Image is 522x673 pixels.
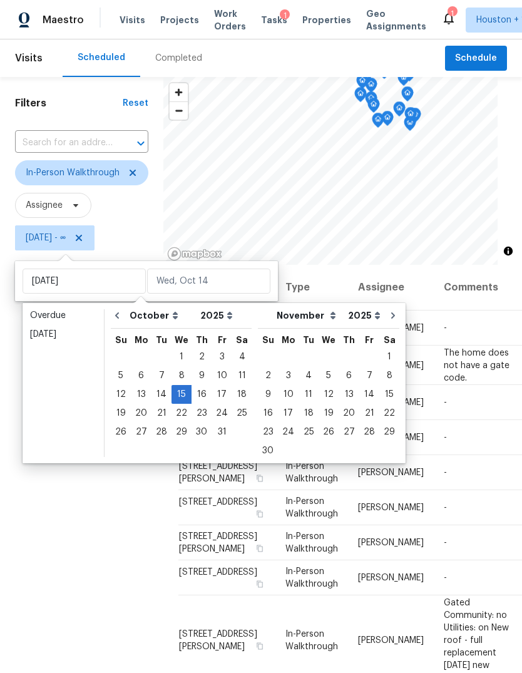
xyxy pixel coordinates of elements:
span: - [444,573,447,582]
div: Tue Nov 11 2025 [299,385,319,404]
div: Map marker [401,86,414,106]
div: 28 [151,423,171,441]
div: 23 [258,423,278,441]
div: 6 [339,367,359,384]
div: 15 [171,386,192,403]
div: Fri Oct 24 2025 [212,404,232,423]
div: Mon Nov 03 2025 [278,366,299,385]
span: - [444,433,447,442]
span: In-Person Walkthrough [26,167,120,179]
div: Sun Oct 26 2025 [111,423,131,441]
div: Wed Oct 01 2025 [171,347,192,366]
div: Fri Nov 28 2025 [359,423,379,441]
div: Thu Oct 09 2025 [192,366,212,385]
div: Tue Nov 25 2025 [299,423,319,441]
button: Copy Address [254,508,265,520]
div: 29 [171,423,192,441]
div: 20 [131,404,151,422]
div: Tue Oct 21 2025 [151,404,171,423]
div: Wed Oct 08 2025 [171,366,192,385]
div: Mon Oct 06 2025 [131,366,151,385]
div: Map marker [367,98,380,117]
button: Go to next month [384,303,402,328]
div: 20 [339,404,359,422]
div: 13 [131,386,151,403]
div: Wed Nov 05 2025 [319,366,339,385]
div: 16 [192,386,212,403]
div: Sun Oct 19 2025 [111,404,131,423]
div: 24 [212,404,232,422]
div: Fri Nov 07 2025 [359,366,379,385]
abbr: Saturday [384,336,396,344]
div: 12 [319,386,339,403]
span: In-Person Walkthrough [285,629,338,650]
div: 13 [339,386,359,403]
div: 1 [280,9,290,22]
div: 2 [192,348,212,366]
span: [PERSON_NAME] [358,538,424,547]
div: Scheduled [78,51,125,64]
div: Mon Nov 24 2025 [278,423,299,441]
span: In-Person Walkthrough [285,567,338,588]
div: Sat Nov 01 2025 [379,347,399,366]
div: 31 [212,423,232,441]
abbr: Monday [282,336,295,344]
div: 21 [359,404,379,422]
span: Work Orders [214,8,246,33]
div: 14 [359,386,379,403]
span: [STREET_ADDRESS] [179,568,257,577]
div: Map marker [372,113,384,132]
span: [PERSON_NAME] [358,503,424,512]
abbr: Sunday [115,336,127,344]
span: Visits [120,14,145,26]
span: [STREET_ADDRESS][PERSON_NAME] [179,462,257,483]
div: 1 [379,348,399,366]
div: 25 [232,404,252,422]
div: 10 [212,367,232,384]
div: Sat Oct 04 2025 [232,347,252,366]
span: In-Person Walkthrough [285,497,338,518]
div: Thu Nov 27 2025 [339,423,359,441]
button: Copy Address [254,640,265,651]
span: Zoom out [170,102,188,120]
input: Wed, Oct 14 [147,269,270,294]
div: Mon Oct 27 2025 [131,423,151,441]
select: Year [345,306,384,325]
select: Month [274,306,345,325]
span: - [444,324,447,332]
div: 7 [359,367,379,384]
div: 12 [111,386,131,403]
div: Sat Oct 11 2025 [232,366,252,385]
abbr: Wednesday [175,336,188,344]
span: [STREET_ADDRESS][PERSON_NAME] [179,629,257,650]
div: 5 [319,367,339,384]
span: Properties [302,14,351,26]
abbr: Friday [218,336,227,344]
div: Thu Oct 16 2025 [192,385,212,404]
abbr: Saturday [236,336,248,344]
div: 22 [171,404,192,422]
div: 11 [232,367,252,384]
div: 18 [299,404,319,422]
div: 16 [258,404,278,422]
span: [STREET_ADDRESS] [179,498,257,506]
div: Map marker [404,107,417,126]
div: 11 [299,386,319,403]
span: - [444,503,447,512]
abbr: Thursday [196,336,208,344]
input: Search for an address... [15,133,113,153]
button: Go to previous month [108,303,126,328]
div: Fri Nov 14 2025 [359,385,379,404]
div: Sun Nov 23 2025 [258,423,278,441]
div: Fri Nov 21 2025 [359,404,379,423]
div: Map marker [393,101,406,121]
th: Type [275,265,348,311]
span: [STREET_ADDRESS][PERSON_NAME] [179,532,257,553]
div: Sat Nov 29 2025 [379,423,399,441]
button: Toggle attribution [501,244,516,259]
div: Mon Nov 10 2025 [278,385,299,404]
abbr: Monday [135,336,148,344]
div: Sun Nov 30 2025 [258,441,278,460]
div: [DATE] [30,328,96,341]
div: 29 [379,423,399,441]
